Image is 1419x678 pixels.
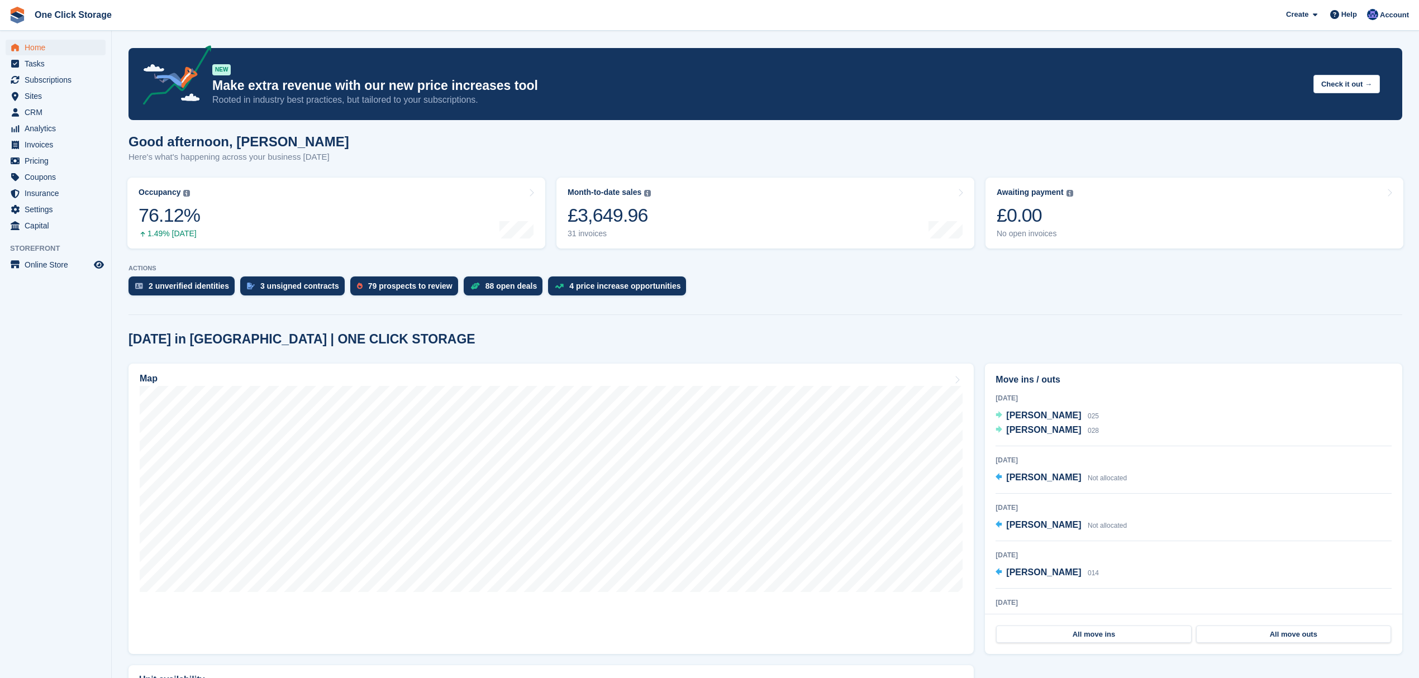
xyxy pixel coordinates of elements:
[9,7,26,23] img: stora-icon-8386f47178a22dfd0bd8f6a31ec36ba5ce8667c1dd55bd0f319d3a0aa187defe.svg
[135,283,143,289] img: verify_identity-adf6edd0f0f0b5bbfe63781bf79b02c33cf7c696d77639b501bdc392416b5a36.svg
[149,281,229,290] div: 2 unverified identities
[470,282,480,290] img: deal-1b604bf984904fb50ccaf53a9ad4b4a5d6e5aea283cecdc64d6e3604feb123c2.svg
[1088,412,1099,420] span: 025
[139,204,200,227] div: 76.12%
[6,169,106,185] a: menu
[368,281,453,290] div: 79 prospects to review
[92,258,106,271] a: Preview store
[128,276,240,301] a: 2 unverified identities
[555,284,564,289] img: price_increase_opportunities-93ffe204e8149a01c8c9dc8f82e8f89637d9d84a8eef4429ea346261dce0b2c0.svg
[247,283,255,289] img: contract_signature_icon-13c848040528278c33f63329250d36e43548de30e8caae1d1a13099fd9432cc5.svg
[25,56,92,71] span: Tasks
[1380,9,1409,21] span: Account
[1196,626,1391,643] a: All move outs
[996,373,1392,386] h2: Move ins / outs
[25,185,92,201] span: Insurance
[6,137,106,152] a: menu
[128,151,349,164] p: Here's what's happening across your business [DATE]
[1006,425,1081,435] span: [PERSON_NAME]
[1341,9,1357,20] span: Help
[996,626,1191,643] a: All move ins
[1088,522,1127,529] span: Not allocated
[6,88,106,104] a: menu
[25,104,92,120] span: CRM
[6,257,106,273] a: menu
[6,121,106,136] a: menu
[10,243,111,254] span: Storefront
[548,276,692,301] a: 4 price increase opportunities
[6,40,106,55] a: menu
[25,137,92,152] span: Invoices
[6,104,106,120] a: menu
[556,178,974,249] a: Month-to-date sales £3,649.96 31 invoices
[183,190,190,197] img: icon-info-grey-7440780725fd019a000dd9b08b2336e03edf1995a4989e88bcd33f0948082b44.svg
[6,56,106,71] a: menu
[1088,427,1099,435] span: 028
[464,276,549,301] a: 88 open deals
[6,218,106,233] a: menu
[568,204,651,227] div: £3,649.96
[1313,75,1380,93] button: Check it out →
[25,257,92,273] span: Online Store
[134,45,212,109] img: price-adjustments-announcement-icon-8257ccfd72463d97f412b2fc003d46551f7dbcb40ab6d574587a9cd5c0d94...
[996,455,1392,465] div: [DATE]
[1088,569,1099,577] span: 014
[25,202,92,217] span: Settings
[6,153,106,169] a: menu
[997,204,1073,227] div: £0.00
[985,178,1403,249] a: Awaiting payment £0.00 No open invoices
[260,281,339,290] div: 3 unsigned contracts
[1006,567,1081,577] span: [PERSON_NAME]
[25,169,92,185] span: Coupons
[996,518,1127,533] a: [PERSON_NAME] Not allocated
[128,265,1402,272] p: ACTIONS
[212,78,1304,94] p: Make extra revenue with our new price increases tool
[25,88,92,104] span: Sites
[6,72,106,88] a: menu
[996,423,1099,438] a: [PERSON_NAME] 028
[996,566,1099,580] a: [PERSON_NAME] 014
[568,188,641,197] div: Month-to-date sales
[996,409,1099,423] a: [PERSON_NAME] 025
[568,229,651,238] div: 31 invoices
[140,374,158,384] h2: Map
[1006,410,1081,420] span: [PERSON_NAME]
[128,332,475,347] h2: [DATE] in [GEOGRAPHIC_DATA] | ONE CLICK STORAGE
[127,178,545,249] a: Occupancy 76.12% 1.49% [DATE]
[212,64,231,75] div: NEW
[30,6,116,24] a: One Click Storage
[25,40,92,55] span: Home
[996,471,1127,485] a: [PERSON_NAME] Not allocated
[997,188,1064,197] div: Awaiting payment
[128,134,349,149] h1: Good afternoon, [PERSON_NAME]
[6,185,106,201] a: menu
[350,276,464,301] a: 79 prospects to review
[1006,520,1081,529] span: [PERSON_NAME]
[1286,9,1308,20] span: Create
[25,153,92,169] span: Pricing
[1006,472,1081,482] span: [PERSON_NAME]
[25,72,92,88] span: Subscriptions
[1367,9,1378,20] img: Thomas
[996,550,1392,560] div: [DATE]
[25,218,92,233] span: Capital
[485,281,537,290] div: 88 open deals
[139,188,180,197] div: Occupancy
[996,393,1392,403] div: [DATE]
[25,121,92,136] span: Analytics
[996,503,1392,513] div: [DATE]
[240,276,350,301] a: 3 unsigned contracts
[997,229,1073,238] div: No open invoices
[357,283,363,289] img: prospect-51fa495bee0391a8d652442698ab0144808aea92771e9ea1ae160a38d050c398.svg
[1088,474,1127,482] span: Not allocated
[996,598,1392,608] div: [DATE]
[1066,190,1073,197] img: icon-info-grey-7440780725fd019a000dd9b08b2336e03edf1995a4989e88bcd33f0948082b44.svg
[6,202,106,217] a: menu
[128,364,974,654] a: Map
[212,94,1304,106] p: Rooted in industry best practices, but tailored to your subscriptions.
[139,229,200,238] div: 1.49% [DATE]
[644,190,651,197] img: icon-info-grey-7440780725fd019a000dd9b08b2336e03edf1995a4989e88bcd33f0948082b44.svg
[569,281,680,290] div: 4 price increase opportunities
